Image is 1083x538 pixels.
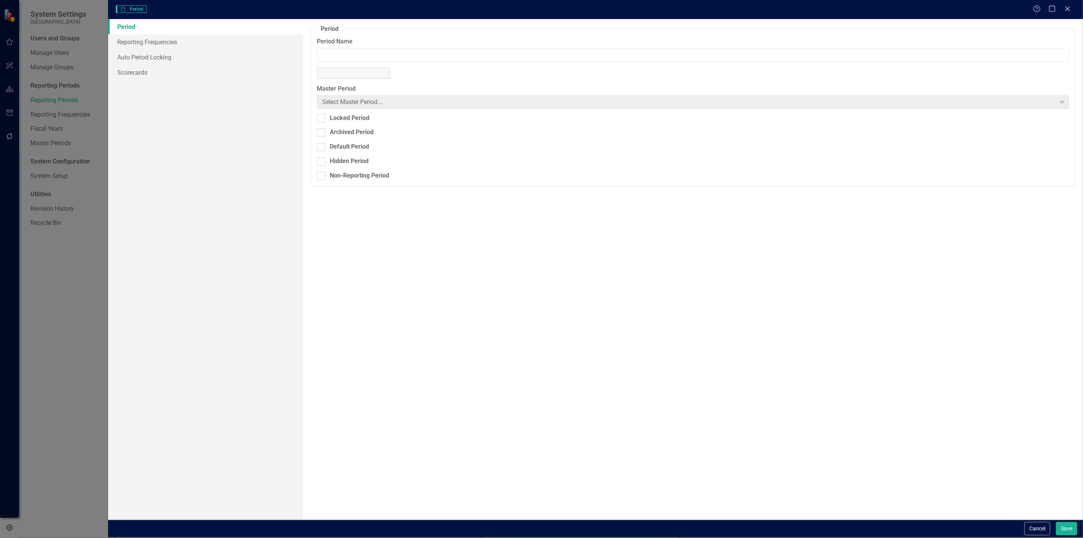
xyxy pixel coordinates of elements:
[330,128,374,137] div: Archived Period
[330,157,369,166] div: Hidden Period
[317,37,1069,46] label: Period Name
[108,50,303,65] a: Auto Period Locking
[330,143,369,151] div: Default Period
[108,19,303,34] a: Period
[317,85,1069,93] label: Master Period
[1056,522,1077,535] button: Save
[317,25,342,34] legend: Period
[116,5,146,13] span: Period
[108,34,303,50] a: Reporting Frequencies
[108,65,303,80] a: Scorecards
[330,114,369,123] div: Locked Period
[322,98,1056,106] div: Select Master Period...
[1024,522,1050,535] button: Cancel
[330,171,389,180] div: Non-Reporting Period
